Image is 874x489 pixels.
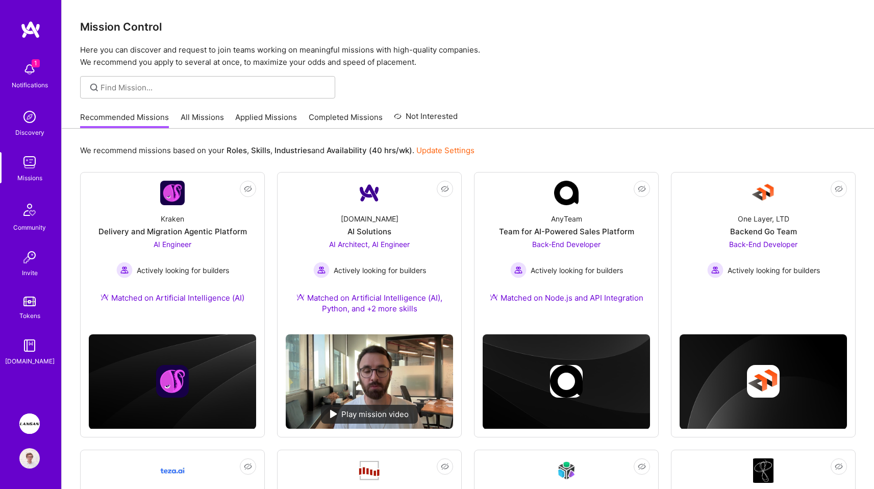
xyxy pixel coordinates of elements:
[80,145,475,156] p: We recommend missions based on your , , and .
[532,240,601,249] span: Back-End Developer
[554,181,579,205] img: Company Logo
[357,181,382,205] img: Company Logo
[154,240,191,249] span: AI Engineer
[251,145,270,155] b: Skills
[707,262,723,278] img: Actively looking for builders
[19,310,40,321] div: Tokens
[80,44,856,68] p: Here you can discover and request to join teams working on meaningful missions with high-quality ...
[19,448,40,469] img: User Avatar
[729,240,797,249] span: Back-End Developer
[101,82,328,93] input: Find Mission...
[738,213,789,224] div: One Layer, LTD
[88,82,100,93] i: icon SearchGrey
[19,152,40,173] img: teamwork
[286,181,453,326] a: Company Logo[DOMAIN_NAME]AI SolutionsAI Architect, AI Engineer Actively looking for buildersActiv...
[441,462,449,471] i: icon EyeClosed
[286,334,453,429] img: No Mission
[751,181,776,205] img: Company Logo
[156,365,189,398] img: Company logo
[334,265,426,276] span: Actively looking for builders
[244,462,252,471] i: icon EyeClosed
[22,267,38,278] div: Invite
[19,247,40,267] img: Invite
[5,356,55,366] div: [DOMAIN_NAME]
[89,334,256,429] img: cover
[13,222,46,233] div: Community
[101,292,244,303] div: Matched on Artificial Intelligence (AI)
[416,145,475,155] a: Update Settings
[160,181,185,205] img: Company Logo
[330,410,337,418] img: play
[638,462,646,471] i: icon EyeClosed
[747,365,780,398] img: Company logo
[160,458,185,483] img: Company Logo
[321,405,418,424] div: Play mission video
[15,127,44,138] div: Discovery
[17,173,42,183] div: Missions
[19,413,40,434] img: Langan: AI-Copilot for Environmental Site Assessment
[12,80,48,90] div: Notifications
[116,262,133,278] img: Actively looking for builders
[17,448,42,469] a: User Avatar
[835,185,843,193] i: icon EyeClosed
[680,181,847,301] a: Company LogoOne Layer, LTDBackend Go TeamBack-End Developer Actively looking for buildersActively...
[23,297,36,306] img: tokens
[20,20,41,39] img: logo
[98,226,247,237] div: Delivery and Migration Agentic Platform
[89,181,256,315] a: Company LogoKrakenDelivery and Migration Agentic PlatformAI Engineer Actively looking for builder...
[680,334,847,429] img: cover
[309,112,383,129] a: Completed Missions
[181,112,224,129] a: All Missions
[161,213,184,224] div: Kraken
[80,112,169,129] a: Recommended Missions
[357,460,382,481] img: Company Logo
[19,335,40,356] img: guide book
[313,262,330,278] img: Actively looking for builders
[490,293,498,301] img: Ateam Purple Icon
[244,185,252,193] i: icon EyeClosed
[531,265,623,276] span: Actively looking for builders
[441,185,449,193] i: icon EyeClosed
[274,145,311,155] b: Industries
[835,462,843,471] i: icon EyeClosed
[510,262,527,278] img: Actively looking for builders
[32,59,40,67] span: 1
[327,145,412,155] b: Availability (40 hrs/wk)
[499,226,634,237] div: Team for AI-Powered Sales Platform
[483,181,650,315] a: Company LogoAnyTeamTeam for AI-Powered Sales PlatformBack-End Developer Actively looking for buil...
[730,226,797,237] div: Backend Go Team
[490,292,643,303] div: Matched on Node.js and API Integration
[296,293,305,301] img: Ateam Purple Icon
[483,334,650,429] img: cover
[550,365,583,398] img: Company logo
[347,226,391,237] div: AI Solutions
[554,458,579,482] img: Company Logo
[394,110,458,129] a: Not Interested
[551,213,582,224] div: AnyTeam
[19,107,40,127] img: discovery
[753,458,773,483] img: Company Logo
[235,112,297,129] a: Applied Missions
[17,198,42,222] img: Community
[19,59,40,80] img: bell
[341,213,398,224] div: [DOMAIN_NAME]
[101,293,109,301] img: Ateam Purple Icon
[80,20,856,33] h3: Mission Control
[17,413,42,434] a: Langan: AI-Copilot for Environmental Site Assessment
[728,265,820,276] span: Actively looking for builders
[638,185,646,193] i: icon EyeClosed
[329,240,410,249] span: AI Architect, AI Engineer
[227,145,247,155] b: Roles
[286,292,453,314] div: Matched on Artificial Intelligence (AI), Python, and +2 more skills
[137,265,229,276] span: Actively looking for builders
